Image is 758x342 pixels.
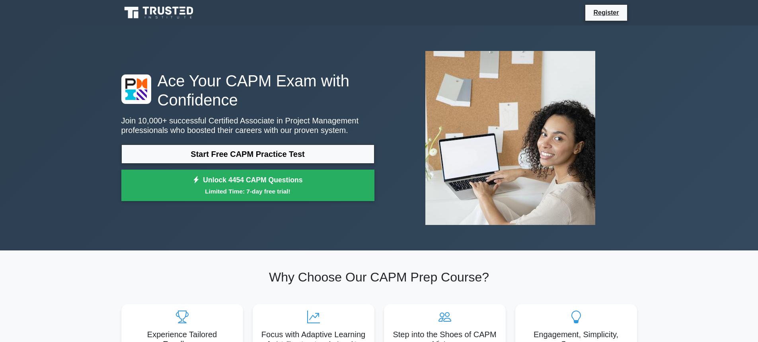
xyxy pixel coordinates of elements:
[121,270,637,285] h2: Why Choose Our CAPM Prep Course?
[121,170,374,201] a: Unlock 4454 CAPM QuestionsLimited Time: 7-day free trial!
[121,145,374,164] a: Start Free CAPM Practice Test
[121,116,374,135] p: Join 10,000+ successful Certified Associate in Project Management professionals who boosted their...
[131,187,364,196] small: Limited Time: 7-day free trial!
[588,8,624,18] a: Register
[121,71,374,109] h1: Ace Your CAPM Exam with Confidence
[259,330,368,339] h5: Focus with Adaptive Learning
